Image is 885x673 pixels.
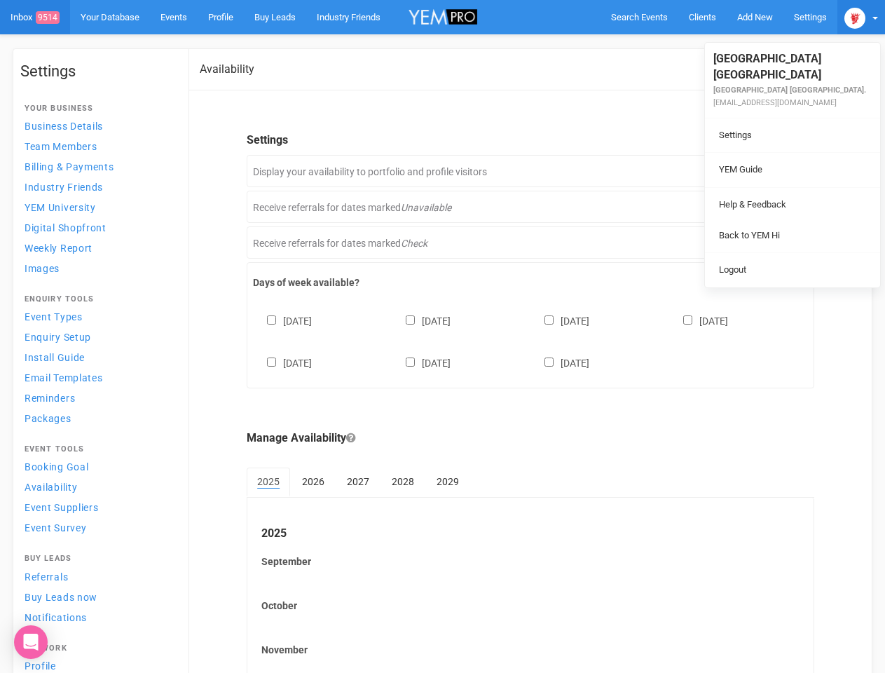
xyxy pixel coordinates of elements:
[20,567,174,586] a: Referrals
[611,12,668,22] span: Search Events
[261,555,800,569] label: September
[25,332,91,343] span: Enquiry Setup
[247,191,814,223] div: Receive referrals for dates marked
[25,445,170,454] h4: Event Tools
[247,155,814,187] div: Display your availability to portfolio and profile visitors
[25,372,103,383] span: Email Templates
[401,238,427,249] em: Check
[247,226,814,259] div: Receive referrals for dates marked
[381,468,425,496] a: 2028
[669,313,728,328] label: [DATE]
[20,177,174,196] a: Industry Friends
[20,259,174,278] a: Images
[426,468,469,496] a: 2029
[544,358,554,367] input: [DATE]
[708,191,877,219] a: Help & Feedback
[20,388,174,407] a: Reminders
[25,121,103,132] span: Business Details
[25,141,97,152] span: Team Members
[20,587,174,606] a: Buy Leads now
[737,12,773,22] span: Add New
[689,12,716,22] span: Clients
[247,132,814,149] legend: Settings
[25,263,60,274] span: Images
[253,355,312,370] label: [DATE]
[406,358,415,367] input: [DATE]
[25,555,170,563] h4: Buy Leads
[20,457,174,476] a: Booking Goal
[406,315,415,325] input: [DATE]
[253,276,808,290] label: Days of week available?
[261,643,800,657] label: November
[20,477,174,496] a: Availability
[544,315,554,325] input: [DATE]
[25,393,75,404] span: Reminders
[25,161,114,172] span: Billing & Payments
[20,137,174,156] a: Team Members
[25,644,170,653] h4: Network
[200,63,254,76] h2: Availability
[20,218,174,237] a: Digital Shopfront
[392,355,451,370] label: [DATE]
[708,222,877,250] a: Back to YEM Hi
[291,468,335,496] a: 2026
[261,526,800,542] legend: 2025
[708,257,877,284] a: Logout
[20,498,174,517] a: Event Suppliers
[530,313,589,328] label: [DATE]
[20,63,174,80] h1: Settings
[25,202,96,213] span: YEM University
[25,243,92,254] span: Weekly Report
[20,157,174,176] a: Billing & Payments
[708,156,877,184] a: YEM Guide
[25,502,99,513] span: Event Suppliers
[713,52,821,81] span: [GEOGRAPHIC_DATA] [GEOGRAPHIC_DATA]
[14,625,48,659] div: Open Intercom Messenger
[25,222,107,233] span: Digital Shopfront
[20,368,174,387] a: Email Templates
[25,311,83,322] span: Event Types
[267,315,276,325] input: [DATE]
[25,461,88,473] span: Booking Goal
[20,348,174,367] a: Install Guide
[392,313,451,328] label: [DATE]
[267,358,276,367] input: [DATE]
[708,122,877,149] a: Settings
[247,430,814,447] legend: Manage Availability
[713,98,837,107] small: [EMAIL_ADDRESS][DOMAIN_NAME]
[25,413,71,424] span: Packages
[261,599,800,613] label: October
[36,11,60,24] span: 9514
[247,468,290,497] a: 2025
[20,409,174,428] a: Packages
[336,468,380,496] a: 2027
[20,608,174,627] a: Notifications
[20,518,174,537] a: Event Survey
[253,313,312,328] label: [DATE]
[25,482,77,493] span: Availability
[20,116,174,135] a: Business Details
[25,612,87,623] span: Notifications
[25,352,85,363] span: Install Guide
[25,522,86,533] span: Event Survey
[683,315,692,325] input: [DATE]
[20,198,174,217] a: YEM University
[844,8,865,29] img: open-uri20250107-2-1pbi2ie
[530,355,589,370] label: [DATE]
[25,295,170,304] h4: Enquiry Tools
[401,202,451,213] em: Unavailable
[20,238,174,257] a: Weekly Report
[20,307,174,326] a: Event Types
[20,327,174,346] a: Enquiry Setup
[713,86,866,95] small: [GEOGRAPHIC_DATA] [GEOGRAPHIC_DATA].
[25,104,170,113] h4: Your Business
